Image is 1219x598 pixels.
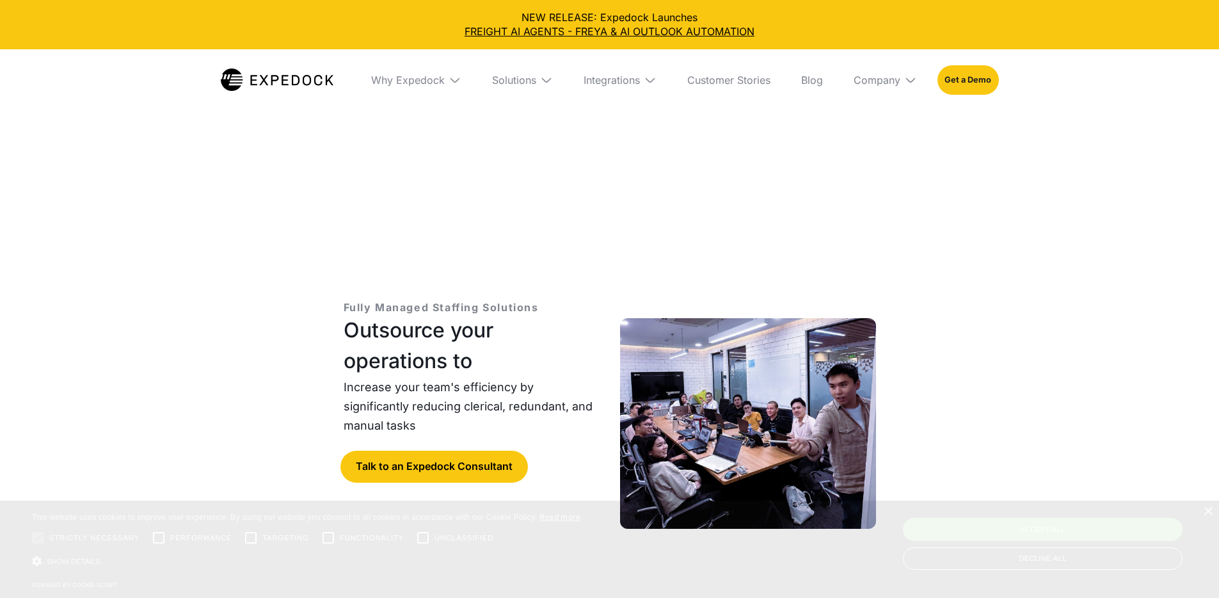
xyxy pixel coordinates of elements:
[677,49,781,111] a: Customer Stories
[482,49,563,111] div: Solutions
[361,49,472,111] div: Why Expedock
[344,378,600,435] p: Increase your team's efficiency by significantly reducing clerical, redundant, and manual tasks
[340,451,528,483] a: Talk to an Expedock Consultant
[371,74,445,86] div: Why Expedock
[937,65,998,95] a: Get a Demo
[32,553,581,570] div: Show details
[791,49,833,111] a: Blog
[340,533,404,544] span: Functionality
[854,74,900,86] div: Company
[1203,507,1213,517] div: Close
[32,513,537,522] span: This website uses cookies to improve user experience. By using our website you consent to all coo...
[492,74,536,86] div: Solutions
[32,581,118,588] a: Powered by cookie-script
[47,558,100,565] span: Show details
[539,512,581,522] a: Read more
[344,300,539,315] p: Fully Managed Staffing Solutions
[843,49,927,111] div: Company
[434,533,493,544] span: Unclassified
[903,547,1183,570] div: Decline all
[344,315,600,376] h1: Outsource your operations to
[573,49,667,111] div: Integrations
[170,533,232,544] span: Performance
[10,24,1209,38] a: FREIGHT AI AGENTS - FREYA & AI OUTLOOK AUTOMATION
[10,10,1209,39] div: NEW RELEASE: Expedock Launches
[584,74,640,86] div: Integrations
[903,518,1183,541] div: Accept all
[49,533,139,544] span: Strictly necessary
[262,533,308,544] span: Targeting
